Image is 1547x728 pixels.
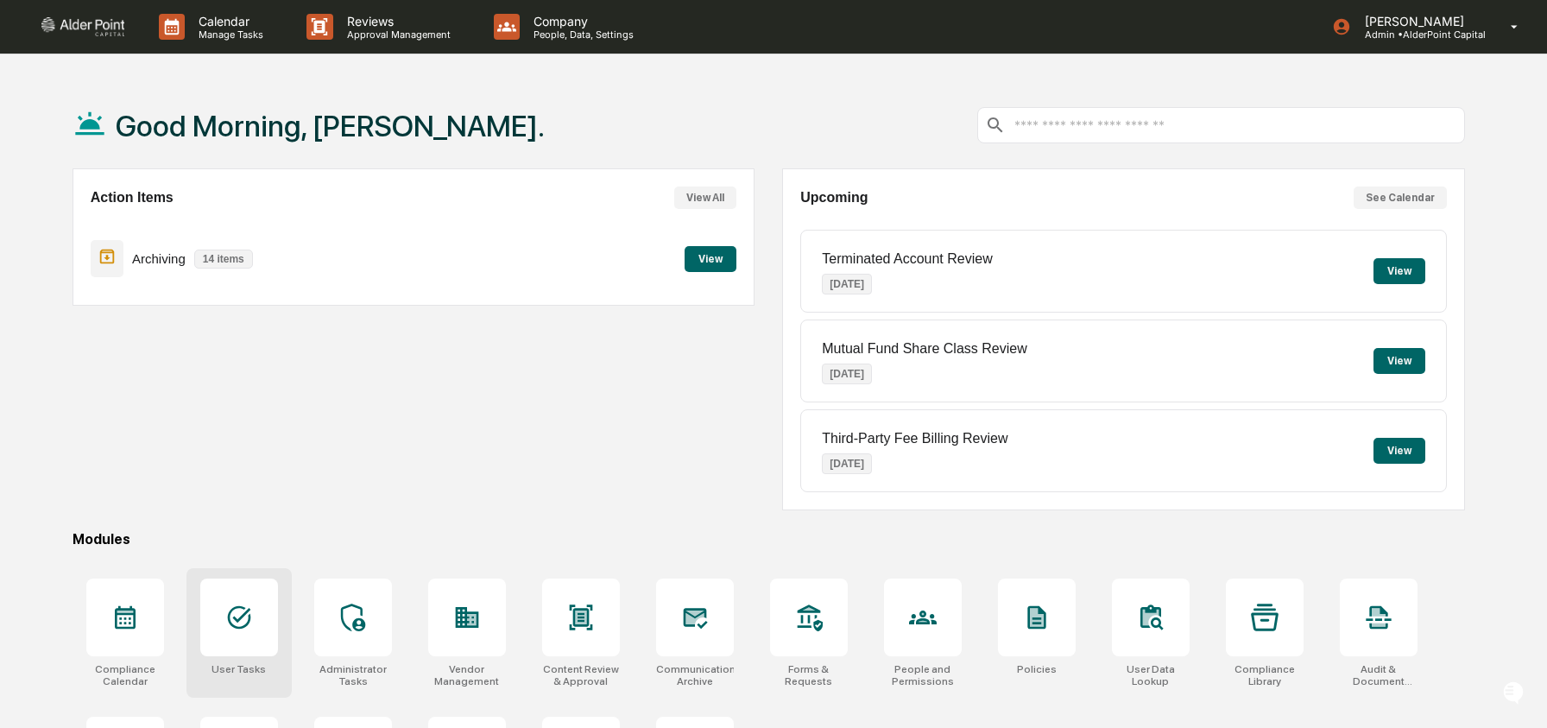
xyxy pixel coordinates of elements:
div: Administrator Tasks [314,663,392,687]
button: View [1373,348,1425,374]
p: [PERSON_NAME] [1351,14,1486,28]
p: People, Data, Settings [520,28,642,41]
button: View [685,246,736,272]
div: People and Permissions [884,663,962,687]
button: See Calendar [1354,187,1447,209]
button: View [1373,258,1425,284]
h2: Action Items [91,190,174,206]
div: Policies [1017,663,1057,675]
iframe: Open customer support [1492,671,1538,718]
h1: Good Morning, [PERSON_NAME]. [116,109,545,143]
p: Calendar [185,14,272,28]
a: View [685,250,736,266]
img: logo [41,17,124,36]
div: User Tasks [212,663,266,675]
div: Communications Archive [656,663,734,687]
p: Third-Party Fee Billing Review [822,431,1007,446]
div: Audit & Document Logs [1340,663,1418,687]
button: View [1373,438,1425,464]
p: [DATE] [822,274,872,294]
a: Powered byPylon [122,292,209,306]
h2: Upcoming [800,190,868,206]
div: Vendor Management [428,663,506,687]
div: Compliance Library [1226,663,1304,687]
div: Compliance Calendar [86,663,164,687]
span: Pylon [172,293,209,306]
div: Content Review & Approval [542,663,620,687]
p: Archiving [132,251,186,266]
div: Forms & Requests [770,663,848,687]
p: 14 items [194,250,253,269]
p: Admin • AlderPoint Capital [1351,28,1486,41]
button: View All [674,187,736,209]
p: Approval Management [333,28,459,41]
p: Mutual Fund Share Class Review [822,341,1026,357]
p: Company [520,14,642,28]
p: [DATE] [822,453,872,474]
p: Terminated Account Review [822,251,992,267]
p: Reviews [333,14,459,28]
p: Manage Tasks [185,28,272,41]
div: Modules [73,531,1465,548]
p: [DATE] [822,364,872,384]
div: User Data Lookup [1112,663,1190,687]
